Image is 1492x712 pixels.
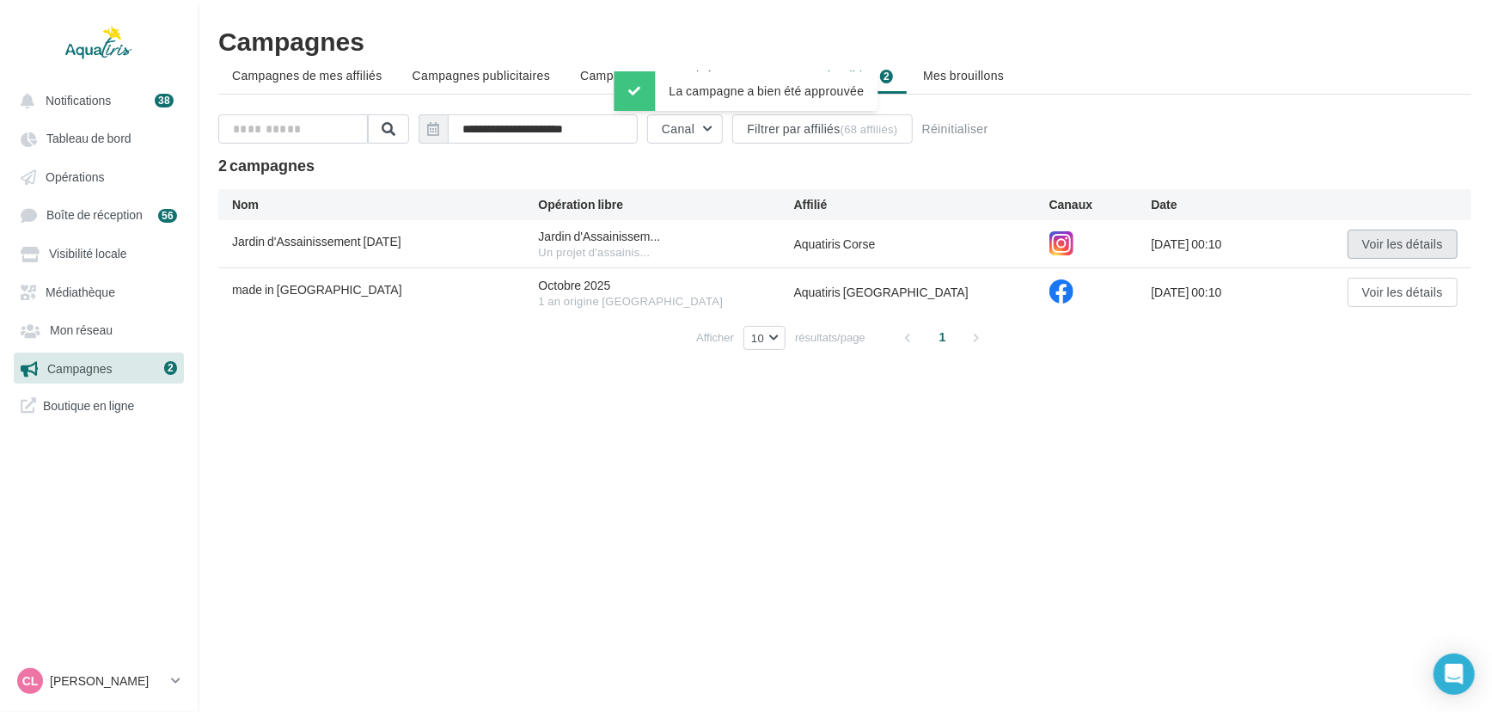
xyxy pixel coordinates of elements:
[10,353,187,384] a: Campagnes 2
[232,196,539,213] div: Nom
[10,237,187,268] a: Visibilité locale
[10,84,180,115] button: Notifications 38
[539,245,651,261] span: Un projet d'assainis...
[10,314,187,345] a: Mon réseau
[232,68,382,83] span: Campagnes de mes affiliés
[22,672,39,690] span: CL
[218,156,315,175] span: 2 campagnes
[539,277,611,294] div: Octobre 2025
[47,361,113,376] span: Campagnes
[794,236,1049,253] div: Aquatiris Corse
[14,665,184,697] a: CL [PERSON_NAME]
[43,397,134,414] span: Boutique en ligne
[10,199,187,230] a: Boîte de réception 56
[155,94,174,107] div: 38
[10,122,187,153] a: Tableau de bord
[647,114,723,144] button: Canal
[46,169,104,184] span: Opérations
[1348,278,1458,307] button: Voir les détails
[158,209,177,223] div: 56
[732,114,912,144] button: Filtrer par affiliés(68 affiliés)
[743,326,786,350] button: 10
[232,234,401,249] span: Jardin d'Assainissement 03/10/25
[10,276,187,307] a: Médiathèque
[915,119,995,139] button: Réinitialiser
[1151,236,1304,253] div: [DATE] 00:10
[614,71,877,111] div: La campagne a bien été approuvée
[164,359,177,377] a: 2
[46,285,115,299] span: Médiathèque
[1151,196,1304,213] div: Date
[923,68,1004,83] span: Mes brouillons
[232,282,402,297] span: made in france
[1049,196,1152,213] div: Canaux
[46,93,111,107] span: Notifications
[46,132,131,146] span: Tableau de bord
[46,208,143,223] span: Boîte de réception
[1434,654,1475,695] div: Open Intercom Messenger
[539,196,794,213] div: Opération libre
[539,228,661,245] span: Jardin d'Assainissem...
[795,329,865,346] span: résultats/page
[841,122,898,136] div: (68 affiliés)
[413,68,550,83] span: Campagnes publicitaires
[50,323,113,338] span: Mon réseau
[696,329,734,346] span: Afficher
[794,284,1049,301] div: Aquatiris [GEOGRAPHIC_DATA]
[1348,230,1458,259] button: Voir les détails
[751,331,764,345] span: 10
[218,28,1471,53] h1: Campagnes
[539,294,794,310] div: 1 an origine [GEOGRAPHIC_DATA]
[580,68,725,83] span: Campagnes automatisées
[1151,284,1304,301] div: [DATE] 00:10
[49,247,127,261] span: Visibilité locale
[164,361,177,375] div: 2
[10,390,187,420] a: Boutique en ligne
[10,161,187,192] a: Opérations
[50,672,164,690] p: [PERSON_NAME]
[794,196,1049,213] div: Affilié
[929,323,957,351] span: 1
